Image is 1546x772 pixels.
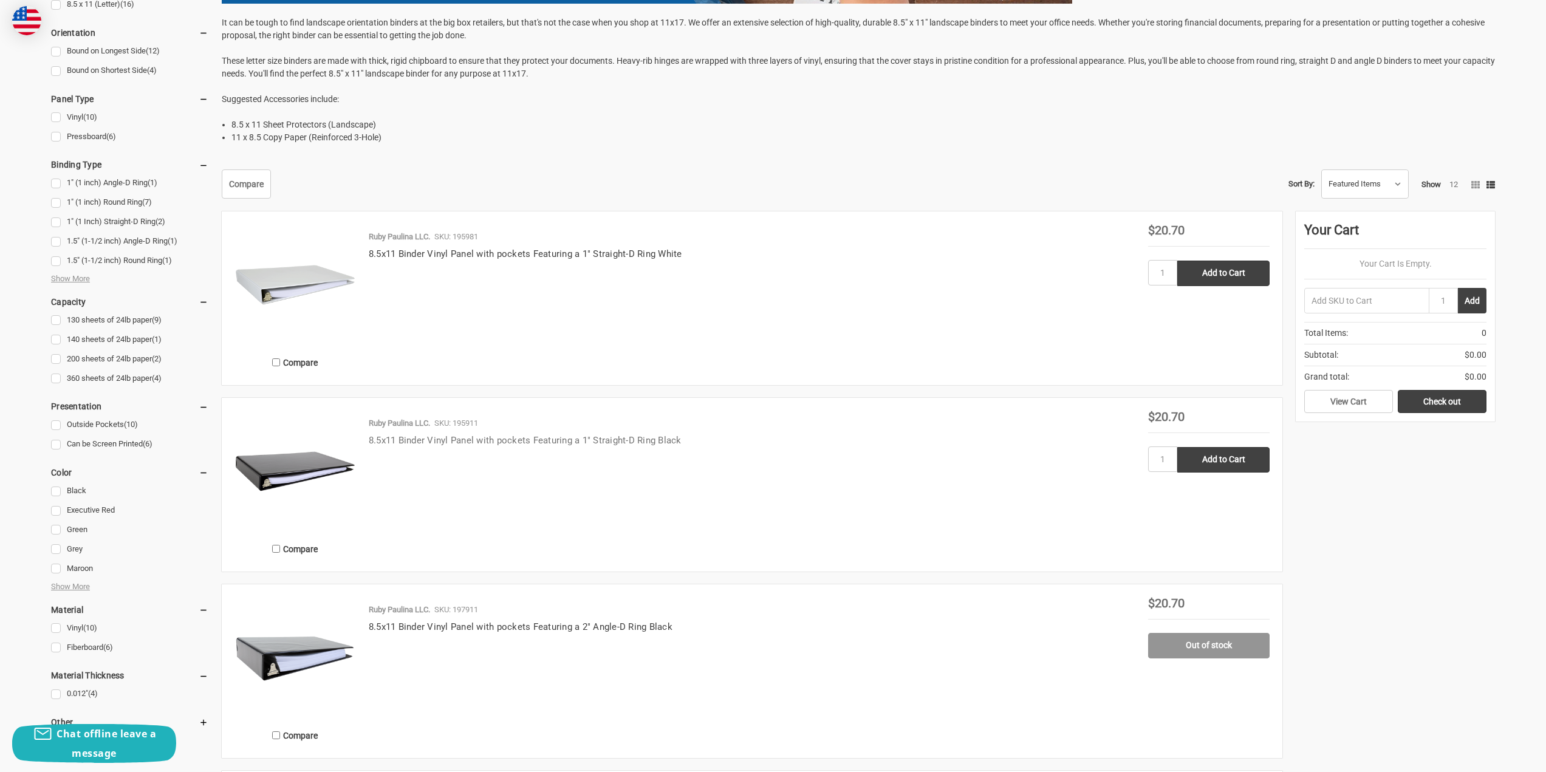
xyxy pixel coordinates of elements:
[51,332,208,348] a: 140 sheets of 24lb paper
[51,465,208,480] h5: Color
[369,604,430,616] p: Ruby Paulina LLC.
[51,253,208,269] a: 1.5" (1-1/2 inch) Round Ring
[1304,258,1486,270] p: Your Cart Is Empty.
[1304,327,1348,340] span: Total Items:
[51,109,208,126] a: Vinyl
[369,248,682,259] a: 8.5x11 Binder Vinyl Panel with pockets Featuring a 1" Straight-D Ring White
[51,214,208,230] a: 1" (1 Inch) Straight-D Ring
[222,93,1495,106] p: Suggested Accessories include:
[1465,371,1486,383] span: $0.00
[234,411,356,532] img: 8.5x11 Binder Vinyl Panel with pockets Featuring a 1" Straight-D Ring Black
[103,643,113,652] span: (6)
[369,435,682,446] a: 8.5x11 Binder Vinyl Panel with pockets Featuring a 1" Straight-D Ring Black
[51,502,208,519] a: Executive Red
[51,620,208,637] a: Vinyl
[231,118,1495,131] li: 8.5 x 11 Sheet Protectors (Landscape)
[124,420,138,429] span: (10)
[434,417,478,429] p: SKU: 195911
[1148,223,1185,237] span: $20.70
[222,16,1495,80] p: It can be tough to find landscape orientation binders at the big box retailers, but that's not th...
[83,112,97,121] span: (10)
[1148,596,1185,610] span: $20.70
[51,417,208,433] a: Outside Pockets
[152,315,162,324] span: (9)
[51,399,208,414] h5: Presentation
[434,231,478,243] p: SKU: 195981
[51,175,208,191] a: 1" (1 inch) Angle-D Ring
[231,131,1495,144] li: 11 x 8.5 Copy Paper (Reinforced 3-Hole)
[51,92,208,106] h5: Panel Type
[1458,288,1486,313] button: Add
[51,43,208,60] a: Bound on Longest Side
[51,522,208,538] a: Green
[1148,409,1185,424] span: $20.70
[1449,180,1458,189] a: 12
[234,224,356,346] img: 8.5x11 Binder Vinyl Panel with pockets Featuring a 1" Straight-D Ring White
[369,417,430,429] p: Ruby Paulina LLC.
[1398,390,1486,413] a: Check out
[1304,390,1393,413] a: View Cart
[12,6,41,35] img: duty and tax information for United States
[1288,175,1315,193] label: Sort By:
[83,623,97,632] span: (10)
[51,686,208,702] a: 0.012"
[147,66,157,75] span: (4)
[51,273,90,285] span: Show More
[1421,180,1441,189] span: Show
[51,233,208,250] a: 1.5" (1-1/2 inch) Angle-D Ring
[1177,261,1270,286] input: Add to Cart
[51,194,208,211] a: 1" (1 inch) Round Ring
[168,236,177,245] span: (1)
[234,352,356,372] label: Compare
[162,256,172,265] span: (1)
[51,295,208,309] h5: Capacity
[51,483,208,499] a: Black
[152,354,162,363] span: (2)
[51,26,208,40] h5: Orientation
[51,157,208,172] h5: Binding Type
[272,358,280,366] input: Compare
[12,724,176,763] button: Chat offline leave a message
[146,46,160,55] span: (12)
[234,725,356,745] label: Compare
[51,668,208,683] h5: Material Thickness
[152,374,162,383] span: (4)
[51,561,208,577] a: Maroon
[434,604,478,616] p: SKU: 197911
[51,436,208,453] a: Can be Screen Printed
[51,603,208,617] h5: Material
[1465,349,1486,361] span: $0.00
[51,312,208,329] a: 130 sheets of 24lb paper
[272,545,280,553] input: Compare
[56,727,156,760] span: Chat offline leave a message
[51,541,208,558] a: Grey
[222,169,271,199] a: Compare
[51,351,208,367] a: 200 sheets of 24lb paper
[51,63,208,79] a: Bound on Shortest Side
[142,197,152,207] span: (7)
[106,132,116,141] span: (6)
[369,621,672,632] a: 8.5x11 Binder Vinyl Panel with pockets Featuring a 2" Angle-D Ring Black
[148,178,157,187] span: (1)
[152,335,162,344] span: (1)
[51,640,208,656] a: Fiberboard
[272,731,280,739] input: Compare
[51,371,208,387] a: 360 sheets of 24lb paper
[88,689,98,698] span: (4)
[234,597,356,719] img: 8.5x11 Binder Vinyl Panel with pockets Featuring a 2" Angle-D Ring Black
[143,439,152,448] span: (6)
[1177,447,1270,473] input: Add to Cart
[1148,633,1270,658] a: Out of stock
[1304,349,1338,361] span: Subtotal:
[1304,220,1486,249] div: Your Cart
[1304,288,1429,313] input: Add SKU to Cart
[51,581,90,593] span: Show More
[1482,327,1486,340] span: 0
[51,715,208,729] h5: Other
[1304,371,1349,383] span: Grand total:
[51,129,208,145] a: Pressboard
[156,217,165,226] span: (2)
